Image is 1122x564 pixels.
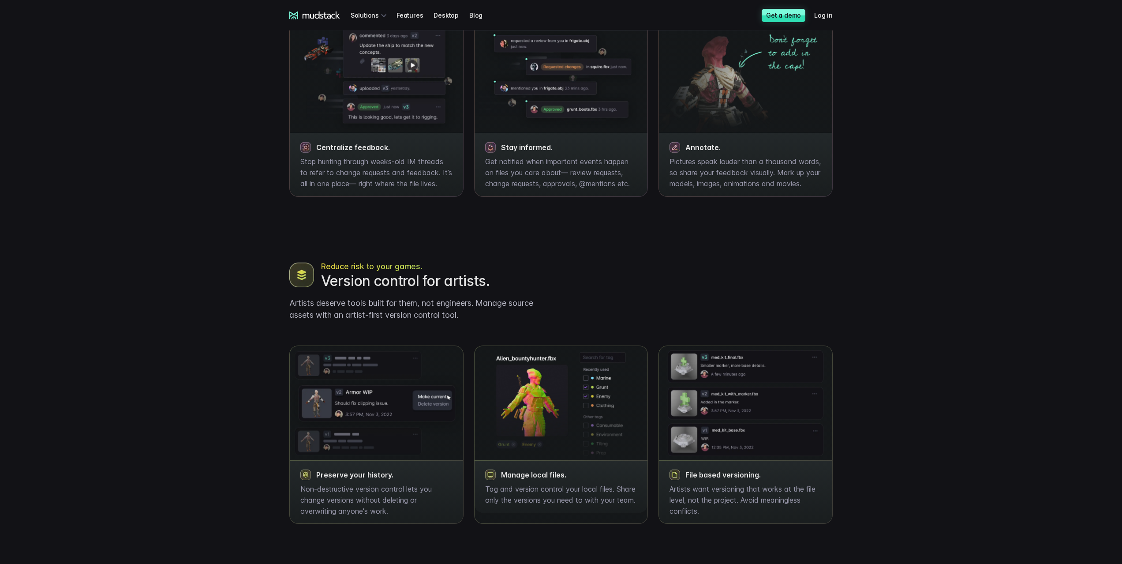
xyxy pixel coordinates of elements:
[396,7,434,23] a: Features
[669,470,680,480] img: magnifying glass icon
[147,73,188,80] span: Art team size
[289,263,314,287] img: Boots model in normals, UVs and wireframe
[762,9,805,22] a: Get a demo
[659,19,832,133] img: Boots model in normals, UVs and wireframe
[321,260,423,272] span: Reduce risk to your games.
[2,160,8,166] input: Work with outsourced artists?
[300,470,311,480] img: shield and lock icon
[300,142,311,153] img: magnifying glass icon
[321,272,554,290] h2: Version control for artists.
[814,7,843,23] a: Log in
[501,143,637,152] h3: Stay informed.
[669,156,822,189] p: Pictures speak louder than a thousand words, so share your feedback visually. Mark up your models...
[316,470,453,479] h3: Preserve your history.
[659,346,832,460] img: Boots model in normals, UVs and wireframe
[300,156,453,189] p: Stop hunting through weeks-old IM threads to refer to change requests and feedback. It’s all in o...
[475,19,648,133] img: Boots model in normals, UVs and wireframe
[290,346,463,460] img: Boots model in normals, UVs and wireframe
[289,297,554,321] p: Artists deserve tools built for them, not engineers. Manage source assets with an artist-first ve...
[501,470,637,479] h3: Manage local files.
[147,0,180,8] span: Last name
[485,156,637,189] p: Get notified when important events happen on files you care about— review requests, change reques...
[485,470,496,480] img: magnifying glass icon
[685,470,822,479] h3: File based versioning.
[289,11,340,19] a: mudstack logo
[669,142,680,153] img: magnifying glass icon
[485,142,496,153] img: magnifying glass icon
[10,160,103,167] span: Work with outsourced artists?
[147,37,172,44] span: Job title
[434,7,469,23] a: Desktop
[485,484,637,506] p: Tag and version control your local files. Share only the versions you need to with your team.
[290,19,463,133] img: Boots model in normals, UVs and wireframe
[685,143,822,152] h3: Annotate.
[316,143,453,152] h3: Centralize feedback.
[300,484,453,516] p: Non-destructive version control lets you change versions without deleting or overwriting anyone's...
[469,7,493,23] a: Blog
[351,7,389,23] div: Solutions
[475,346,648,460] img: Boots model in normals, UVs and wireframe
[669,484,822,516] p: Artists want versioning that works at the file level, not the project. Avoid meaningless conflicts.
